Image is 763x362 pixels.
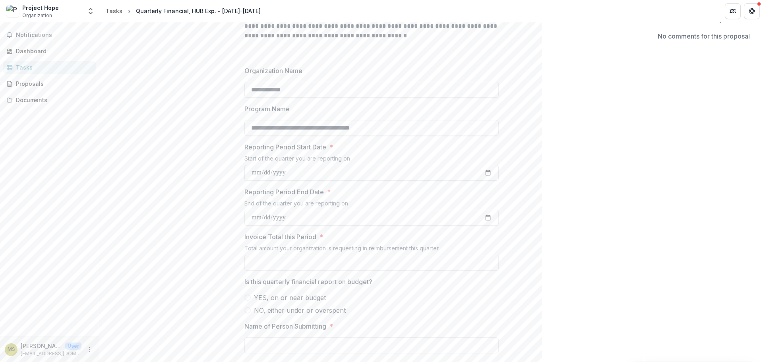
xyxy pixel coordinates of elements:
div: Total amount your organization is requesting in reimbursement this quarter. [244,245,499,255]
p: No comments for this proposal [658,31,750,41]
a: Dashboard [3,45,96,58]
div: Proposals [16,79,89,88]
div: Documents [16,96,89,104]
button: Open entity switcher [85,3,96,19]
nav: breadcrumb [103,5,264,17]
p: Organization Name [244,66,302,75]
div: Dashboard [16,47,89,55]
button: Notifications [3,29,96,41]
p: Reporting Period Start Date [244,142,326,152]
a: Documents [3,93,96,106]
div: Masy Sarpong [8,347,15,352]
p: Program Name [244,104,290,114]
p: User [65,343,81,350]
p: [PERSON_NAME] [21,342,62,350]
p: Reporting Period End Date [244,187,324,197]
img: Project Hope [6,5,19,17]
span: NO, either under or overspent [254,306,346,315]
p: Invoice Total this Period [244,232,316,242]
div: Tasks [16,63,89,72]
span: Organization [22,12,52,19]
a: Tasks [103,5,126,17]
a: Tasks [3,61,96,74]
div: Start of the quarter you are reporting on [244,155,499,165]
div: Quarterly Financial, HUB Exp. - [DATE]-[DATE] [136,7,261,15]
span: YES, on or near budget [254,293,326,302]
span: Notifications [16,32,93,39]
button: Partners [725,3,741,19]
div: End of the quarter you are reporting on [244,200,499,210]
button: Get Help [744,3,760,19]
button: More [85,345,94,354]
p: [EMAIL_ADDRESS][DOMAIN_NAME] [21,350,81,357]
div: Tasks [106,7,122,15]
a: Proposals [3,77,96,90]
p: Name of Person Submitting [244,321,326,331]
div: Project Hope [22,4,59,12]
p: Is this quarterly financial report on budget? [244,277,372,287]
